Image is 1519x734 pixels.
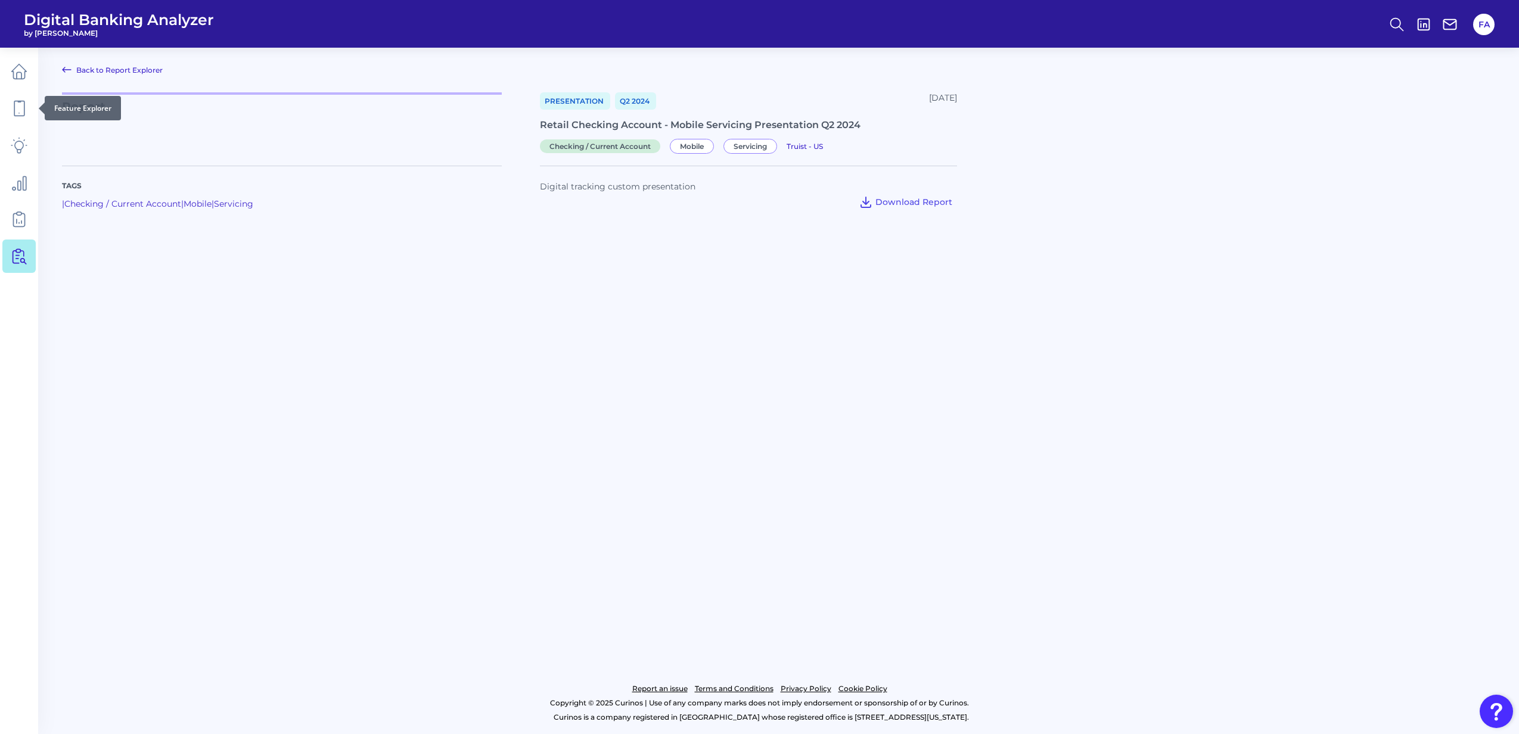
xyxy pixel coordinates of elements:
[787,142,823,151] span: Truist - US
[24,11,214,29] span: Digital Banking Analyzer
[670,139,714,154] span: Mobile
[723,140,782,151] a: Servicing
[632,682,688,696] a: Report an issue
[214,198,253,209] a: Servicing
[184,198,212,209] a: Mobile
[62,181,502,191] p: Tags
[540,181,695,192] span: Digital tracking custom presentation
[212,198,214,209] span: |
[875,197,952,207] span: Download Report
[723,139,777,154] span: Servicing
[781,682,831,696] a: Privacy Policy
[540,119,957,130] div: Retail Checking Account - Mobile Servicing Presentation Q2 2024
[64,198,181,209] a: Checking / Current Account
[1473,14,1495,35] button: FA
[787,140,823,151] a: Truist - US
[62,92,502,151] p: Report
[181,198,184,209] span: |
[854,192,957,212] button: Download Report
[62,63,163,77] a: Back to Report Explorer
[695,682,774,696] a: Terms and Conditions
[540,139,660,153] span: Checking / Current Account
[62,710,1461,724] p: Curinos is a company registered in [GEOGRAPHIC_DATA] whose registered office is [STREET_ADDRESS][...
[1480,695,1513,728] button: Open Resource Center
[58,696,1461,710] p: Copyright © 2025 Curinos | Use of any company marks does not imply endorsement or sponsorship of ...
[24,29,214,38] span: by [PERSON_NAME]
[838,682,887,696] a: Cookie Policy
[540,140,665,151] a: Checking / Current Account
[929,92,957,110] div: [DATE]
[670,140,719,151] a: Mobile
[615,92,656,110] a: Q2 2024
[540,92,610,110] a: Presentation
[62,198,64,209] span: |
[45,96,121,120] div: Feature Explorer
